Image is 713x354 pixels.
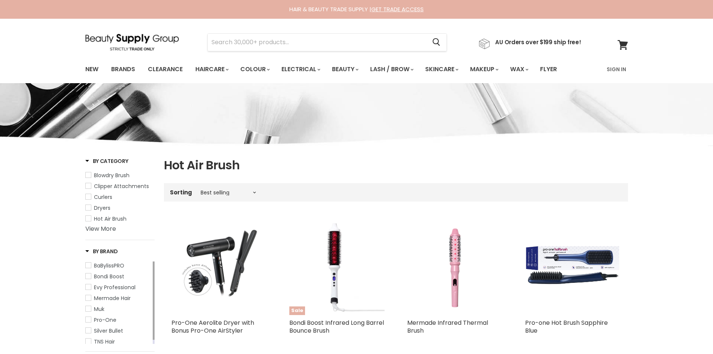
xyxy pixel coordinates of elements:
span: Pro-One [94,316,116,324]
ul: Main menu [80,58,582,80]
a: Pro-One Aerolite Dryer with Bonus Pro-One AirStyler [171,220,267,315]
a: Beauty [326,61,363,77]
a: Bondi Boost Infrared Long Barrel Bounce BrushSale [289,220,385,315]
iframe: Gorgias live chat messenger [676,319,706,347]
h3: By Category [85,157,128,165]
a: Bondi Boost Infrared Long Barrel Bounce Brush [289,318,384,335]
span: Curlers [94,193,112,201]
a: Bondi Boost [85,272,151,281]
a: Flyer [534,61,563,77]
span: Muk [94,305,104,313]
span: Evy Professional [94,284,135,291]
a: Skincare [420,61,463,77]
a: Clipper Attachments [85,182,155,190]
a: Electrical [276,61,325,77]
a: Mermade Hair [85,294,151,302]
a: Pro-One [85,316,151,324]
span: Mermade Hair [94,294,131,302]
input: Search [208,34,427,51]
a: Sign In [602,61,631,77]
form: Product [207,33,447,51]
label: Sorting [170,189,192,196]
a: View More [85,224,116,233]
a: BaBylissPRO [85,261,151,270]
span: Clipper Attachments [94,182,149,190]
span: Silver Bullet [94,327,123,335]
span: Dryers [94,204,110,212]
a: Wax [505,61,533,77]
a: Haircare [190,61,233,77]
span: Sale [289,306,305,315]
a: GET TRADE ACCESS [371,5,424,13]
a: Curlers [85,193,155,201]
a: Mermade Infrared Thermal Brush [407,318,488,335]
a: Pro-one Hot Brush Sapphire Blue [525,220,621,315]
a: Makeup [464,61,503,77]
span: TNS Hair [94,338,115,345]
a: Dryers [85,204,155,212]
a: Pro-One Aerolite Dryer with Bonus Pro-One AirStyler [171,318,254,335]
span: Blowdry Brush [94,172,130,179]
a: Evy Professional [85,283,151,291]
a: Hot Air Brush [85,215,155,223]
a: Pro-one Hot Brush Sapphire Blue [525,318,608,335]
a: Brands [106,61,141,77]
button: Search [427,34,447,51]
a: New [80,61,104,77]
h3: By Brand [85,248,118,255]
div: HAIR & BEAUTY TRADE SUPPLY | [76,6,637,13]
a: Clearance [142,61,188,77]
a: TNS Hair [85,338,151,346]
span: Hot Air Brush [94,215,127,223]
a: Colour [235,61,274,77]
nav: Main [76,58,637,80]
a: Silver Bullet [85,327,151,335]
a: Mermade Infrared Thermal Brush [407,220,503,315]
a: Muk [85,305,151,313]
a: Blowdry Brush [85,171,155,179]
h1: Hot Air Brush [164,157,628,173]
span: BaBylissPRO [94,262,124,269]
span: Bondi Boost [94,273,124,280]
a: Lash / Brow [365,61,418,77]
